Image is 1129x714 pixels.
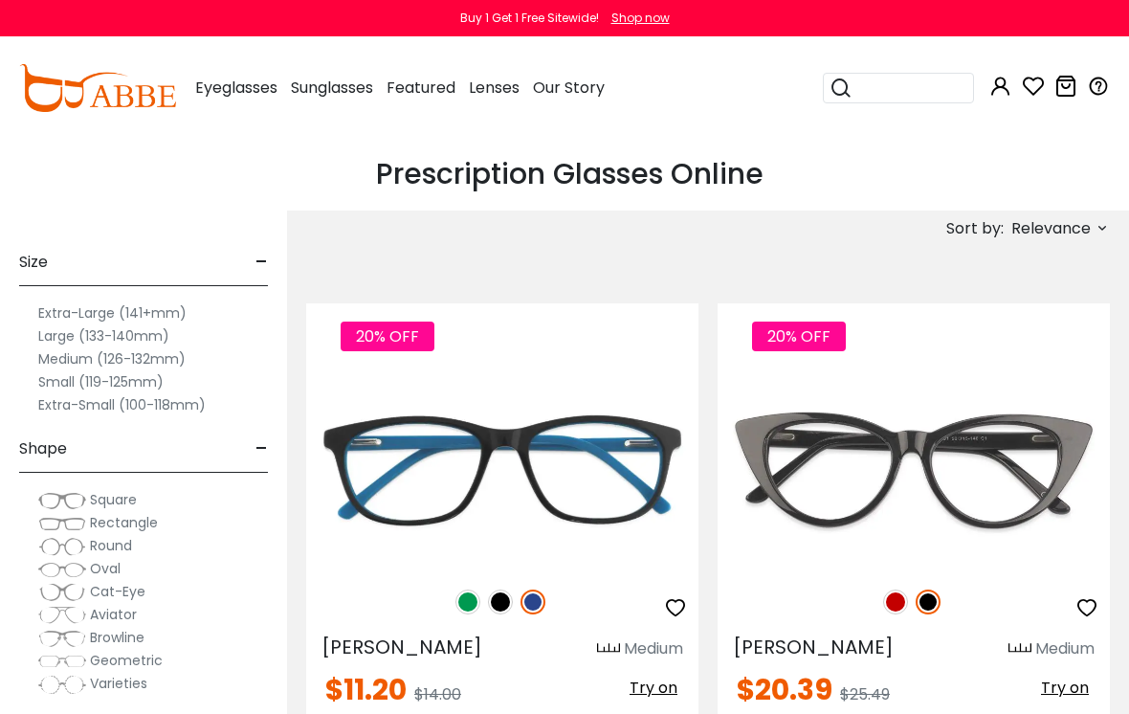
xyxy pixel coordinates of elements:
span: Oval [90,559,121,578]
span: $25.49 [840,683,890,705]
span: Sunglasses [291,77,373,99]
button: Try on [1035,676,1095,701]
div: Buy 1 Get 1 Free Sitewide! [460,10,599,27]
label: Extra-Small (100-118mm) [38,393,206,416]
a: Shop now [602,10,670,26]
span: Lenses [469,77,520,99]
img: Blue [520,590,545,614]
span: Featured [387,77,455,99]
span: - [255,239,268,285]
span: Try on [630,677,677,699]
span: Round [90,536,132,555]
img: Black [916,590,941,614]
img: abbeglasses.com [19,64,176,112]
div: Shop now [611,10,670,27]
span: Size [19,239,48,285]
img: Aviator.png [38,606,86,625]
span: Eyeglasses [195,77,277,99]
label: Large (133-140mm) [38,324,169,347]
img: Rectangle.png [38,514,86,533]
span: Aviator [90,605,137,624]
label: Small (119-125mm) [38,370,164,393]
span: $20.39 [737,669,832,710]
button: Try on [624,676,683,701]
h1: Prescription Glasses Online [376,157,764,191]
span: [PERSON_NAME] [733,634,894,660]
img: Round.png [38,537,86,556]
span: 20% OFF [752,322,846,351]
span: [PERSON_NAME] [321,634,482,660]
span: Square [90,490,137,509]
img: Black Nora - Acetate ,Universal Bridge Fit [718,372,1110,569]
img: size ruler [1008,642,1031,657]
img: Square.png [38,491,86,510]
div: Medium [1035,637,1095,660]
span: Browline [90,628,144,647]
img: Geometric.png [38,652,86,671]
span: Try on [1041,677,1089,699]
span: $11.20 [325,669,407,710]
span: Relevance [1011,212,1091,246]
img: size ruler [597,642,620,657]
label: Extra-Large (141+mm) [38,301,187,324]
img: Browline.png [38,629,86,648]
img: Black [488,590,513,614]
span: Cat-Eye [90,582,145,601]
img: Cat-Eye.png [38,583,86,602]
span: Rectangle [90,513,158,532]
span: Varieties [90,674,147,693]
img: Oval.png [38,560,86,579]
span: Shape [19,426,67,472]
img: Blue Machovec - Acetate ,Universal Bridge Fit [306,372,698,569]
img: Red [883,590,908,614]
span: - [255,426,268,472]
span: 20% OFF [341,322,434,351]
span: Geometric [90,651,163,670]
img: Green [455,590,480,614]
div: Medium [624,637,683,660]
label: Medium (126-132mm) [38,347,186,370]
img: Varieties.png [38,675,86,695]
span: Sort by: [946,217,1004,239]
span: $14.00 [414,683,461,705]
span: Our Story [533,77,605,99]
